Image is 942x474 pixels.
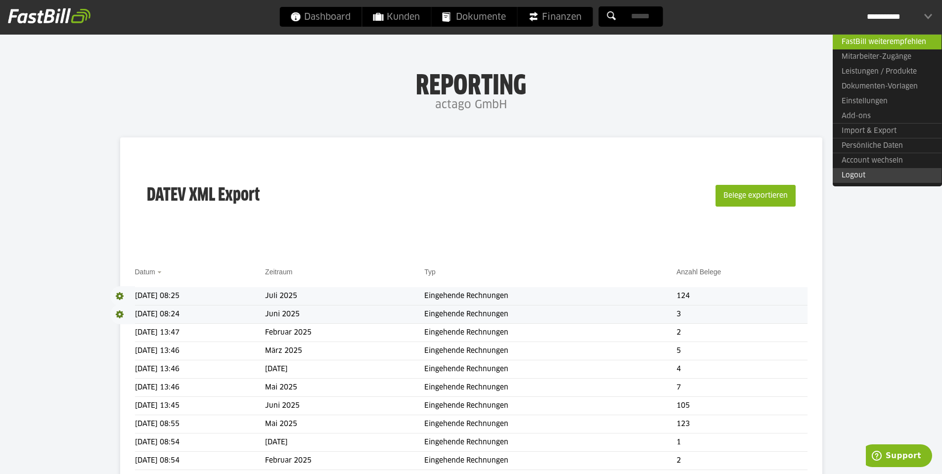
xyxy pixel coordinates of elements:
[676,360,807,379] td: 4
[135,397,266,415] td: [DATE] 13:45
[833,123,942,138] a: Import & Export
[265,360,424,379] td: [DATE]
[99,70,843,95] h1: Reporting
[866,444,932,469] iframe: Öffnet ein Widget, in dem Sie weitere Informationen finden
[265,415,424,433] td: Mai 2025
[676,397,807,415] td: 105
[833,153,942,168] a: Account wechseln
[833,138,942,153] a: Persönliche Daten
[135,433,266,452] td: [DATE] 08:54
[676,268,721,276] a: Anzahl Belege
[8,8,90,24] img: fastbill_logo_white.png
[676,305,807,324] td: 3
[833,34,942,49] a: FastBill weiterempfehlen
[265,397,424,415] td: Juni 2025
[424,360,676,379] td: Eingehende Rechnungen
[147,164,260,227] h3: DATEV XML Export
[135,452,266,470] td: [DATE] 08:54
[676,452,807,470] td: 2
[157,271,164,273] img: sort_desc.gif
[265,342,424,360] td: März 2025
[373,7,420,27] span: Kunden
[135,360,266,379] td: [DATE] 13:46
[265,452,424,470] td: Februar 2025
[676,415,807,433] td: 123
[716,185,796,207] button: Belege exportieren
[135,268,155,276] a: Datum
[424,268,436,276] a: Typ
[528,7,582,27] span: Finanzen
[424,287,676,305] td: Eingehende Rechnungen
[431,7,517,27] a: Dokumente
[833,49,942,64] a: Mitarbeiter-Zugänge
[265,433,424,452] td: [DATE]
[279,7,361,27] a: Dashboard
[676,379,807,397] td: 7
[517,7,592,27] a: Finanzen
[265,305,424,324] td: Juni 2025
[833,94,942,109] a: Einstellungen
[833,109,942,124] a: Add-ons
[290,7,351,27] span: Dashboard
[676,287,807,305] td: 124
[265,268,292,276] a: Zeitraum
[833,168,942,183] a: Logout
[135,342,266,360] td: [DATE] 13:46
[424,305,676,324] td: Eingehende Rechnungen
[676,324,807,342] td: 2
[424,342,676,360] td: Eingehende Rechnungen
[424,433,676,452] td: Eingehende Rechnungen
[833,79,942,94] a: Dokumenten-Vorlagen
[424,452,676,470] td: Eingehende Rechnungen
[676,433,807,452] td: 1
[442,7,506,27] span: Dokumente
[265,379,424,397] td: Mai 2025
[424,324,676,342] td: Eingehende Rechnungen
[135,324,266,342] td: [DATE] 13:47
[424,397,676,415] td: Eingehende Rechnungen
[424,415,676,433] td: Eingehende Rechnungen
[135,305,266,324] td: [DATE] 08:24
[135,415,266,433] td: [DATE] 08:55
[676,342,807,360] td: 5
[362,7,431,27] a: Kunden
[265,287,424,305] td: Juli 2025
[833,64,942,79] a: Leistungen / Produkte
[135,379,266,397] td: [DATE] 13:46
[135,287,266,305] td: [DATE] 08:25
[424,379,676,397] td: Eingehende Rechnungen
[265,324,424,342] td: Februar 2025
